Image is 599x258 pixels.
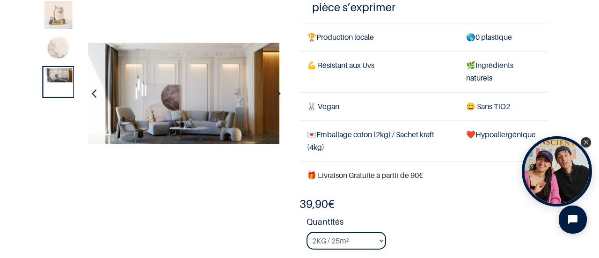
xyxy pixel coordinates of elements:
img: Product image [44,35,72,63]
font: 🎁 Livraison Gratuite à partir de 90€ [307,170,423,180]
span: 💌 [307,130,316,139]
img: Product image [44,68,72,83]
span: 🏆 [307,32,316,42]
b: € [299,197,335,211]
span: 🐰 Vegan [307,102,339,111]
div: Tolstoy bubble widget [522,136,592,206]
img: Product image [44,1,72,29]
strong: Quantités [307,215,548,232]
img: Product image [88,43,280,145]
td: ans TiO2 [459,92,548,120]
span: 🌎 [466,32,475,42]
span: 39,90 [299,197,328,211]
td: 0 plastique [459,23,548,51]
span: 😄 S [466,102,481,111]
span: 💪 Résistant aux Uvs [307,60,374,70]
span: 🌿 [466,60,475,70]
iframe: Tidio Chat [551,198,595,242]
td: Emballage coton (2kg) / Sachet kraft (4kg) [299,120,459,161]
td: Ingrédients naturels [459,52,548,92]
td: Production locale [299,23,459,51]
td: ❤️Hypoallergénique [459,120,548,161]
div: Open Tolstoy [522,136,592,206]
div: Close Tolstoy widget [581,137,591,147]
div: Open Tolstoy widget [522,136,592,206]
